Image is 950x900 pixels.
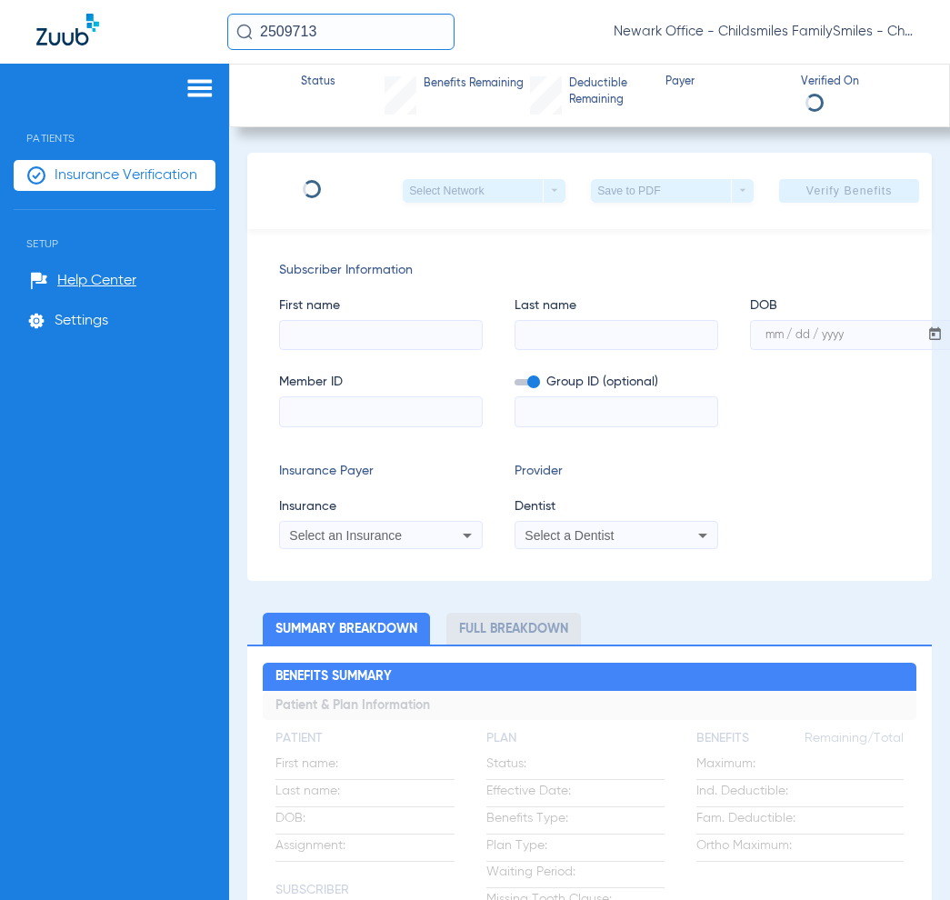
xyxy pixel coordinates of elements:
[614,23,914,41] span: Newark Office - Childsmiles FamilySmiles - ChildSmiles [GEOGRAPHIC_DATA] - [GEOGRAPHIC_DATA] Gene...
[859,813,950,900] iframe: Chat Widget
[57,272,136,290] span: Help Center
[36,14,99,45] img: Zuub Logo
[525,528,614,543] span: Select a Dentist
[279,462,483,481] span: Insurance Payer
[14,210,215,250] span: Setup
[263,663,915,692] h2: Benefits Summary
[55,166,197,185] span: Insurance Verification
[515,497,718,516] span: Dentist
[263,613,430,645] li: Summary Breakdown
[515,462,718,481] span: Provider
[301,75,335,91] span: Status
[515,296,718,315] span: Last name
[279,296,483,315] span: First name
[446,613,581,645] li: Full Breakdown
[424,76,524,93] span: Benefits Remaining
[665,75,785,91] span: Payer
[279,261,900,280] span: Subscriber Information
[236,24,253,40] img: Search Icon
[515,373,718,392] span: Group ID (optional)
[279,373,483,392] span: Member ID
[801,75,921,91] span: Verified On
[289,528,402,543] span: Select an Insurance
[279,497,483,516] span: Insurance
[569,76,649,108] span: Deductible Remaining
[14,105,215,145] span: Patients
[185,77,215,99] img: hamburger-icon
[765,330,844,341] mat-label: mm / dd / yyyy
[227,14,455,50] input: Search for patients
[55,312,108,330] span: Settings
[30,272,136,290] a: Help Center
